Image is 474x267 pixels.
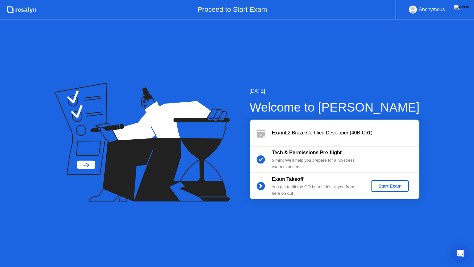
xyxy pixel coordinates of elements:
div: Start Exam [373,184,406,189]
div: Anonymous [419,6,445,14]
div: You get to hit the GO button! It’s all you from here on out [272,184,361,197]
b: Exam [272,130,285,135]
b: 5 min [272,158,283,163]
b: Exam Takeoff [272,176,304,182]
div: Welcome to [PERSON_NAME] [250,98,420,117]
button: Start Exam [371,180,409,192]
b: Tech & Permissions Pre-flight [272,150,342,155]
div: [DATE] [250,87,420,95]
div: Open Intercom Messenger [453,246,468,261]
img: Close [454,5,469,10]
div: L2 Braze Certified Developer (40B-C61) [272,129,419,137]
div: : We’ll help you prepare for a no-stress exam experience [272,157,361,170]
